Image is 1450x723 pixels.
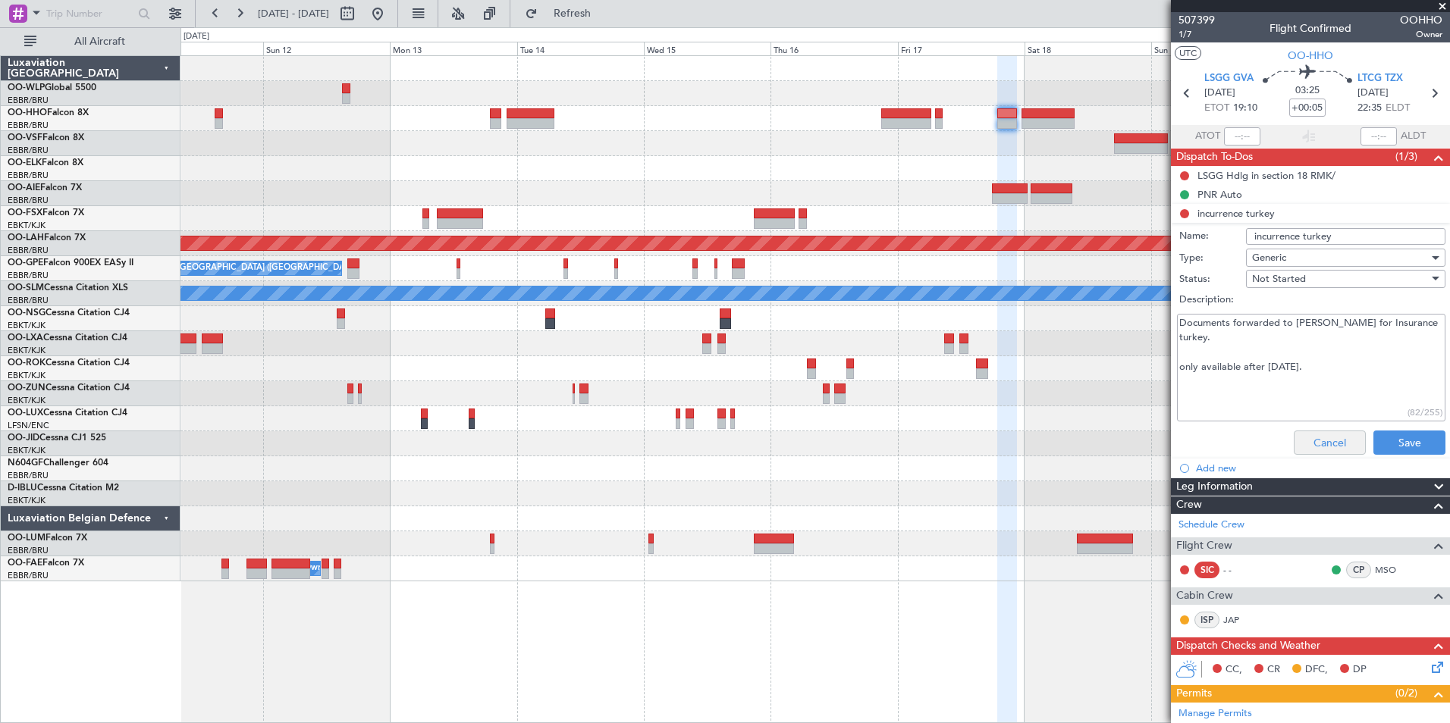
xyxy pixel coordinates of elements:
[8,484,37,493] span: D-IBLU
[8,358,130,368] a: OO-ROKCessna Citation CJ4
[8,484,119,493] a: D-IBLUCessna Citation M2
[1025,42,1151,55] div: Sat 18
[8,395,46,406] a: EBKT/KJK
[8,133,42,142] span: OO-VSF
[1179,12,1215,28] span: 507399
[1395,149,1417,164] span: (1/3)
[1305,662,1328,678] span: DFC,
[8,270,49,281] a: EBBR/BRU
[8,208,84,218] a: OO-FSXFalcon 7X
[1204,71,1254,86] span: LSGG GVA
[8,220,46,231] a: EBKT/KJK
[8,295,49,306] a: EBBR/BRU
[8,195,49,206] a: EBBR/BRU
[1252,272,1306,286] span: Not Started
[1288,48,1333,64] span: OO-HHO
[1151,42,1278,55] div: Sun 19
[1179,706,1252,721] a: Manage Permits
[1386,101,1410,116] span: ELDT
[1195,129,1220,144] span: ATOT
[46,2,133,25] input: Trip Number
[8,258,133,268] a: OO-GPEFalcon 900EX EASy II
[1395,685,1417,701] span: (0/2)
[184,30,209,43] div: [DATE]
[8,170,49,181] a: EBBR/BRU
[8,208,42,218] span: OO-FSX
[258,7,329,20] span: [DATE] - [DATE]
[39,36,160,47] span: All Aircraft
[8,133,84,142] a: OO-VSFFalcon 8X
[517,42,644,55] div: Tue 14
[1401,129,1426,144] span: ALDT
[8,158,83,167] a: OO-ELKFalcon 8X
[8,383,130,393] a: OO-ZUNCessna Citation CJ4
[8,383,46,393] span: OO-ZUN
[1357,86,1389,101] span: [DATE]
[518,2,609,26] button: Refresh
[8,408,127,418] a: OO-LUXCessna Citation CJ4
[1357,71,1403,86] span: LTCG TZX
[8,495,46,506] a: EBKT/KJK
[8,433,39,443] span: OO-JID
[1270,20,1351,36] div: Flight Confirmed
[8,183,40,192] span: OO-AIE
[898,42,1025,55] div: Fri 17
[8,108,89,117] a: OO-HHOFalcon 8X
[8,420,49,431] a: LFSN/ENC
[1223,613,1257,627] a: JAP
[1179,251,1246,266] label: Type:
[390,42,516,55] div: Mon 13
[1197,169,1335,182] div: LSGG Hdlg in section 18 RMK/
[1176,685,1212,703] span: Permits
[8,320,46,331] a: EBKT/KJK
[1294,430,1366,455] button: Cancel
[1252,251,1286,264] span: Generic
[1176,478,1253,496] span: Leg Information
[541,8,604,19] span: Refresh
[8,333,43,343] span: OO-LXA
[1176,587,1233,605] span: Cabin Crew
[1223,563,1257,577] div: - -
[1204,101,1229,116] span: ETOT
[8,559,42,568] span: OO-FAE
[1295,83,1320,99] span: 03:25
[1179,229,1246,244] label: Name:
[8,83,96,92] a: OO-WLPGlobal 5500
[1194,562,1219,578] div: SIC
[140,257,394,280] div: No Crew [GEOGRAPHIC_DATA] ([GEOGRAPHIC_DATA] National)
[8,534,46,543] span: OO-LUM
[8,358,46,368] span: OO-ROK
[8,145,49,156] a: EBBR/BRU
[8,158,42,167] span: OO-ELK
[8,433,106,443] a: OO-JIDCessna CJ1 525
[8,559,84,568] a: OO-FAEFalcon 7X
[644,42,771,55] div: Wed 15
[1176,496,1202,514] span: Crew
[1176,537,1232,555] span: Flight Crew
[771,42,897,55] div: Thu 16
[1353,662,1367,678] span: DP
[8,570,49,581] a: EBBR/BRU
[1176,149,1253,166] span: Dispatch To-Dos
[8,120,49,131] a: EBBR/BRU
[1408,405,1442,419] div: (82/255)
[8,283,44,293] span: OO-SLM
[8,83,45,92] span: OO-WLP
[8,233,86,243] a: OO-LAHFalcon 7X
[8,534,87,543] a: OO-LUMFalcon 7X
[8,108,47,117] span: OO-HHO
[1204,86,1235,101] span: [DATE]
[8,545,49,556] a: EBBR/BRU
[8,370,46,381] a: EBKT/KJK
[8,95,49,106] a: EBBR/BRU
[1233,101,1257,116] span: 19:10
[1179,28,1215,41] span: 1/7
[1197,188,1242,201] div: PNR Auto
[1267,662,1280,678] span: CR
[1375,563,1409,577] a: MSO
[1179,272,1246,287] label: Status:
[8,258,43,268] span: OO-GPE
[8,445,46,456] a: EBKT/KJK
[8,345,46,356] a: EBKT/KJK
[1400,12,1442,28] span: OOHHO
